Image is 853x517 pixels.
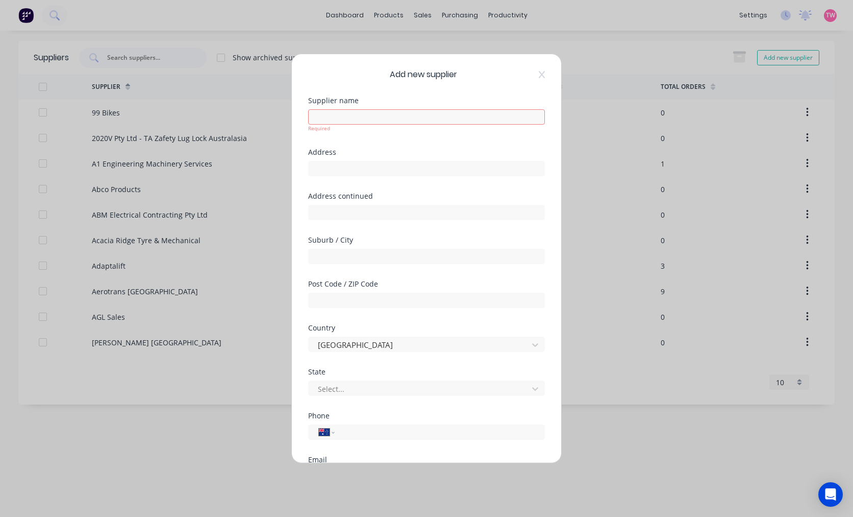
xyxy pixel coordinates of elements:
div: Suburb / City [308,237,545,244]
div: Required [308,125,545,132]
div: State [308,368,545,375]
div: Address [308,149,545,156]
span: Add new supplier [390,68,457,81]
div: Country [308,324,545,332]
div: Supplier name [308,97,545,104]
div: Address continued [308,193,545,200]
div: Phone [308,412,545,419]
div: Email [308,456,545,463]
div: Post Code / ZIP Code [308,280,545,288]
div: Open Intercom Messenger [818,482,843,507]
